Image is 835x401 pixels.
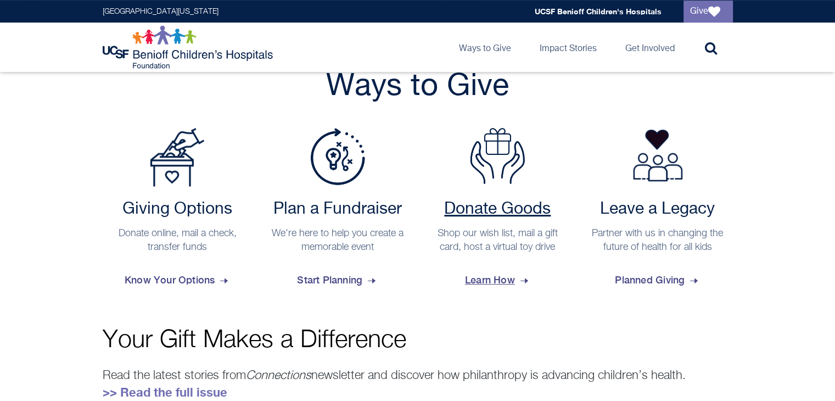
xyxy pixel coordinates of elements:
p: Your Gift Makes a Difference [103,328,733,353]
p: Donate online, mail a check, transfer funds [108,227,248,254]
a: Impact Stories [531,23,606,72]
p: Shop our wish list, mail a gift card, host a virtual toy drive [428,227,568,254]
a: >> Read the full issue [103,385,227,399]
a: [GEOGRAPHIC_DATA][US_STATE] [103,8,218,15]
h2: Leave a Legacy [588,199,727,219]
span: Learn How [465,265,530,295]
h2: Ways to Give [103,68,733,106]
a: Get Involved [617,23,683,72]
h2: Donate Goods [428,199,568,219]
a: Ways to Give [450,23,520,72]
p: Partner with us in changing the future of health for all kids [588,227,727,254]
p: We're here to help you create a memorable event [268,227,407,254]
span: Planned Giving [615,265,700,295]
a: Donate Goods Donate Goods Shop our wish list, mail a gift card, host a virtual toy drive Learn How [423,128,573,295]
img: Logo for UCSF Benioff Children's Hospitals Foundation [103,25,276,69]
img: Donate Goods [470,128,525,184]
a: UCSF Benioff Children's Hospitals [535,7,662,16]
img: Payment Options [150,128,205,187]
a: Leave a Legacy Partner with us in changing the future of health for all kids Planned Giving [582,128,733,295]
a: Plan a Fundraiser Plan a Fundraiser We're here to help you create a memorable event Start Planning [262,128,413,295]
em: Connections [246,370,311,382]
a: Give [683,1,733,23]
span: Start Planning [297,265,378,295]
span: Know Your Options [125,265,230,295]
h2: Plan a Fundraiser [268,199,407,219]
img: Plan a Fundraiser [310,128,365,185]
h2: Giving Options [108,199,248,219]
a: Payment Options Giving Options Donate online, mail a check, transfer funds Know Your Options [103,128,253,295]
